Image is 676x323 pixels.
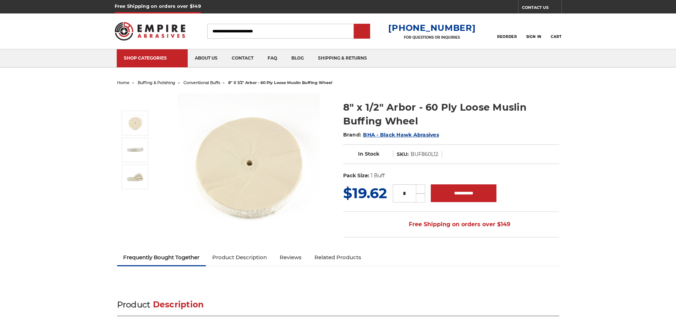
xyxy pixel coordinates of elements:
[497,34,517,39] span: Reorder
[126,114,144,132] img: 8" x 1/2" Arbor extra thick Loose Muslin Buffing Wheel
[551,34,561,39] span: Cart
[522,4,561,13] a: CONTACT US
[178,93,320,235] img: 8" x 1/2" Arbor extra thick Loose Muslin Buffing Wheel
[228,80,332,85] span: 8" x 1/2" arbor - 60 ply loose muslin buffing wheel
[497,23,517,39] a: Reorder
[411,151,438,158] dd: BUF860L12
[138,80,175,85] a: buffing & polishing
[126,168,144,186] img: 8" x 1/2" Arbor - 60 Ply Loose Muslin Buffing Wheel
[115,17,186,45] img: Empire Abrasives
[260,49,284,67] a: faq
[363,132,439,138] a: BHA - Black Hawk Abrasives
[284,49,311,67] a: blog
[117,80,130,85] a: home
[273,250,308,265] a: Reviews
[117,250,206,265] a: Frequently Bought Together
[397,151,409,158] dt: SKU:
[124,55,181,61] div: SHOP CATEGORIES
[551,23,561,39] a: Cart
[388,35,476,40] p: FOR QUESTIONS OR INQUIRIES
[206,250,273,265] a: Product Description
[343,172,369,179] dt: Pack Size:
[117,300,150,310] span: Product
[392,217,510,232] span: Free Shipping on orders over $149
[153,300,204,310] span: Description
[188,49,225,67] a: about us
[225,49,260,67] a: contact
[343,100,559,128] h1: 8" x 1/2" Arbor - 60 Ply Loose Muslin Buffing Wheel
[355,24,369,39] input: Submit
[343,132,362,138] span: Brand:
[311,49,374,67] a: shipping & returns
[358,151,379,157] span: In Stock
[343,184,387,202] span: $19.62
[126,141,144,159] img: 8" x 1/2" Arbor - 60 Ply Loose Muslin Buffing Wheel
[183,80,220,85] a: conventional buffs
[388,23,476,33] a: [PHONE_NUMBER]
[526,34,542,39] span: Sign In
[308,250,368,265] a: Related Products
[371,172,385,179] dd: 1 Buff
